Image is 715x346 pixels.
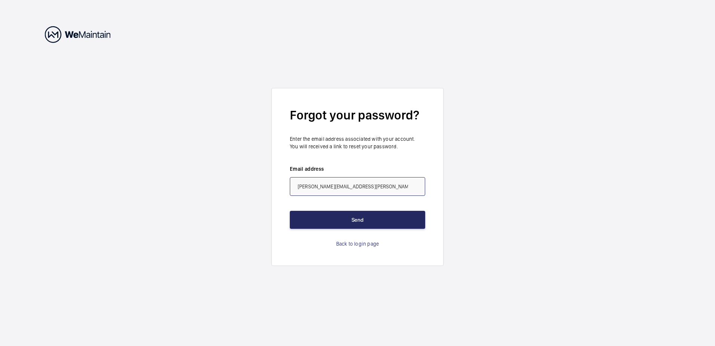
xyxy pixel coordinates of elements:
[290,211,425,229] button: Send
[336,240,379,248] a: Back to login page
[290,177,425,196] input: abc@xyz
[290,165,425,173] label: Email address
[290,106,425,124] h2: Forgot your password?
[290,135,425,150] p: Enter the email address associated with your account. You will received a link to reset your pass...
